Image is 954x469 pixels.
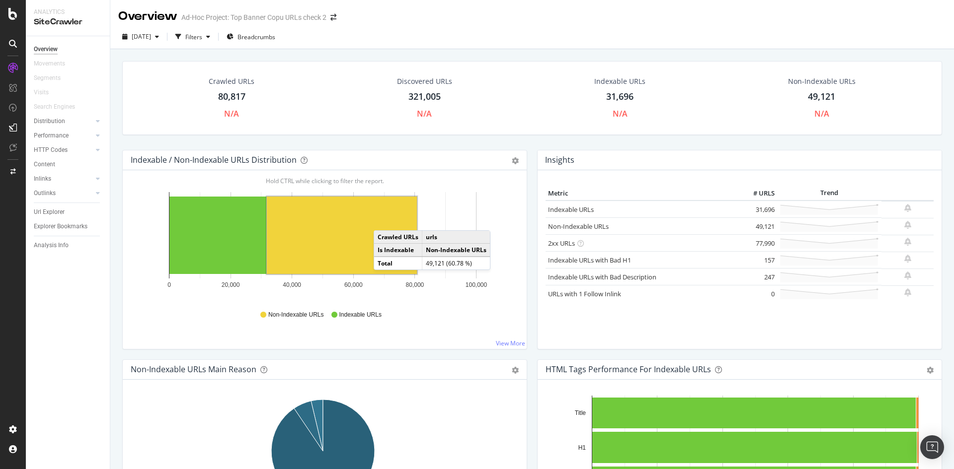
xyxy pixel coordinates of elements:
[34,159,55,170] div: Content
[339,311,382,319] span: Indexable URLs
[34,116,93,127] a: Distribution
[904,238,911,246] div: bell-plus
[545,153,574,167] h4: Insights
[222,281,240,288] text: 20,000
[904,271,911,279] div: bell-plus
[34,221,103,232] a: Explorer Bookmarks
[374,243,422,257] td: Is Indexable
[34,131,93,141] a: Performance
[34,207,65,217] div: Url Explorer
[34,73,71,83] a: Segments
[34,73,61,83] div: Segments
[578,444,586,451] text: H1
[268,311,323,319] span: Non-Indexable URLs
[548,239,575,248] a: 2xx URLs
[466,281,487,288] text: 100,000
[548,256,631,265] a: Indexable URLs with Bad H1
[814,108,829,120] div: N/A
[34,145,93,155] a: HTTP Codes
[374,231,422,244] td: Crawled URLs
[330,14,336,21] div: arrow-right-arrow-left
[737,252,777,268] td: 157
[546,186,737,201] th: Metric
[904,221,911,229] div: bell-plus
[904,255,911,263] div: bell-plus
[496,339,525,347] a: View More
[737,235,777,252] td: 77,990
[344,281,363,288] text: 60,000
[34,188,56,199] div: Outlinks
[132,32,151,41] span: 2025 Oct. 8th
[613,108,628,120] div: N/A
[171,29,214,45] button: Filters
[808,90,835,103] div: 49,121
[34,87,59,98] a: Visits
[548,272,656,281] a: Indexable URLs with Bad Description
[34,240,103,251] a: Analysis Info
[34,188,93,199] a: Outlinks
[904,204,911,212] div: bell-plus
[118,8,177,25] div: Overview
[224,108,239,120] div: N/A
[737,201,777,218] td: 31,696
[34,116,65,127] div: Distribution
[594,76,645,86] div: Indexable URLs
[181,12,326,22] div: Ad-Hoc Project: Top Banner Copu URLs check 2
[417,108,432,120] div: N/A
[34,207,103,217] a: Url Explorer
[406,281,424,288] text: 80,000
[737,186,777,201] th: # URLS
[34,44,58,55] div: Overview
[118,29,163,45] button: [DATE]
[512,367,519,374] div: gear
[34,8,102,16] div: Analytics
[34,59,65,69] div: Movements
[34,59,75,69] a: Movements
[34,44,103,55] a: Overview
[606,90,634,103] div: 31,696
[788,76,856,86] div: Non-Indexable URLs
[548,222,609,231] a: Non-Indexable URLs
[737,268,777,285] td: 247
[34,87,49,98] div: Visits
[167,281,171,288] text: 0
[422,243,490,257] td: Non-Indexable URLs
[34,240,69,251] div: Analysis Info
[374,257,422,269] td: Total
[397,76,452,86] div: Discovered URLs
[131,186,515,301] svg: A chart.
[34,174,51,184] div: Inlinks
[34,145,68,155] div: HTTP Codes
[548,205,594,214] a: Indexable URLs
[209,76,254,86] div: Crawled URLs
[575,409,586,416] text: Title
[422,257,490,269] td: 49,121 (60.78 %)
[920,435,944,459] div: Open Intercom Messenger
[904,288,911,296] div: bell-plus
[34,159,103,170] a: Content
[34,16,102,28] div: SiteCrawler
[223,29,279,45] button: Breadcrumbs
[737,285,777,302] td: 0
[34,221,87,232] div: Explorer Bookmarks
[185,33,202,41] div: Filters
[34,131,69,141] div: Performance
[408,90,441,103] div: 321,005
[777,186,881,201] th: Trend
[34,102,75,112] div: Search Engines
[34,102,85,112] a: Search Engines
[34,174,93,184] a: Inlinks
[927,367,934,374] div: gear
[283,281,301,288] text: 40,000
[737,218,777,235] td: 49,121
[218,90,245,103] div: 80,817
[512,157,519,164] div: gear
[238,33,275,41] span: Breadcrumbs
[546,364,711,374] div: HTML Tags Performance for Indexable URLs
[548,289,621,298] a: URLs with 1 Follow Inlink
[131,364,256,374] div: Non-Indexable URLs Main Reason
[131,155,297,165] div: Indexable / Non-Indexable URLs Distribution
[422,231,490,244] td: urls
